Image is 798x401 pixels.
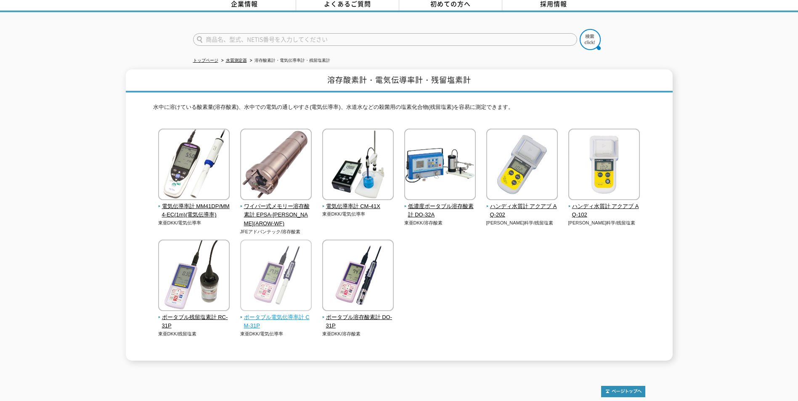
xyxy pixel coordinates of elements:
[158,313,230,331] span: ポータブル残留塩素計 RC-31P
[568,202,640,220] span: ハンディ水質計 アクアブ AQ-102
[486,194,558,219] a: ハンディ水質計 アクアブ AQ-202
[568,194,640,219] a: ハンディ水質計 アクアブ AQ-102
[322,330,394,338] p: 東亜DKK/溶存酸素
[322,240,394,313] img: ポータブル溶存酸素計 DO-31P
[158,219,230,227] p: 東亜DKK/電気伝導率
[240,228,312,235] p: JFEアドバンテック/溶存酸素
[240,194,312,228] a: ワイパー式メモリー溶存酸素計 EPSA-[PERSON_NAME](AROW-WF)
[322,305,394,330] a: ポータブル溶存酸素計 DO-31P
[240,202,312,228] span: ワイパー式メモリー溶存酸素計 EPSA-[PERSON_NAME](AROW-WF)
[322,211,394,218] p: 東亜DKK/電気伝導率
[226,58,247,63] a: 水質測定器
[322,194,394,211] a: 電気伝導率計 CM-41X
[568,129,640,202] img: ハンディ水質計 アクアブ AQ-102
[322,313,394,331] span: ポータブル溶存酸素計 DO-31P
[601,386,645,397] img: トップページへ
[158,194,230,219] a: 電気伝導率計 MM41DP/MM4-EC(1m)(電気伝導率)
[158,240,230,313] img: ポータブル残留塩素計 RC-31P
[158,129,230,202] img: 電気伝導率計 MM41DP/MM4-EC(1m)(電気伝導率)
[580,29,601,50] img: btn_search.png
[404,219,476,227] p: 東亜DKK/溶存酸素
[240,129,312,202] img: ワイパー式メモリー溶存酸素計 EPSA-RINKO(AROW-WF)
[240,313,312,331] span: ポータブル電気伝導率計 CM-31P
[486,202,558,220] span: ハンディ水質計 アクアブ AQ-202
[158,330,230,338] p: 東亜DKK/残留塩素
[486,219,558,227] p: [PERSON_NAME]科学/残留塩素
[240,330,312,338] p: 東亜DKK/電気伝導率
[158,202,230,220] span: 電気伝導率計 MM41DP/MM4-EC(1m)(電気伝導率)
[193,33,577,46] input: 商品名、型式、NETIS番号を入力してください
[126,69,673,92] h1: 溶存酸素計・電気伝導率計・残留塩素計
[322,129,394,202] img: 電気伝導率計 CM-41X
[486,129,558,202] img: ハンディ水質計 アクアブ AQ-202
[240,305,312,330] a: ポータブル電気伝導率計 CM-31P
[248,56,330,65] li: 溶存酸素計・電気伝導率計・残留塩素計
[158,305,230,330] a: ポータブル残留塩素計 RC-31P
[240,240,312,313] img: ポータブル電気伝導率計 CM-31P
[322,202,394,211] span: 電気伝導率計 CM-41X
[193,58,218,63] a: トップページ
[404,129,476,202] img: 低濃度ポータブル溶存酸素計 DO-32A
[568,219,640,227] p: [PERSON_NAME]科学/残留塩素
[404,202,476,220] span: 低濃度ポータブル溶存酸素計 DO-32A
[153,103,645,116] p: 水中に溶けている酸素量(溶存酸素)、水中での電気の通しやすさ(電気伝導率)、水道水などの殺菌用の塩素化合物(残留塩素)を容易に測定できます。
[404,194,476,219] a: 低濃度ポータブル溶存酸素計 DO-32A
